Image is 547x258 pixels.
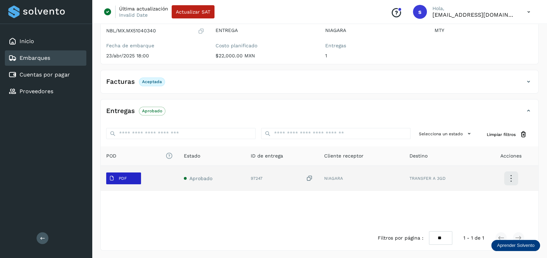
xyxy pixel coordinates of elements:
[176,9,210,14] span: Actualizar SAT
[19,38,34,45] a: Inicio
[5,34,86,49] div: Inicio
[463,234,484,242] span: 1 - 1 de 1
[251,152,283,160] span: ID de entrega
[106,107,135,115] h4: Entregas
[119,6,168,12] p: Última actualización
[325,43,423,49] label: Entregas
[432,11,516,18] p: smedina@niagarawater.com
[101,76,538,93] div: FacturasAceptada
[106,53,204,59] p: 23/abr/2025 18:00
[409,152,428,160] span: Destino
[324,152,364,160] span: Cliente receptor
[119,12,148,18] p: Invalid Date
[119,176,127,181] p: PDF
[19,71,70,78] a: Cuentas por pagar
[19,55,50,61] a: Embarques
[5,67,86,82] div: Cuentas por pagar
[487,131,516,138] span: Limpiar filtros
[497,243,534,248] p: Aprender Solvento
[5,50,86,66] div: Embarques
[216,27,314,33] p: ENTREGA
[216,53,314,59] p: $22,000.00 MXN
[378,234,423,242] span: Filtros por página :
[216,43,314,49] label: Costo planificado
[172,5,214,18] button: Actualizar SAT
[481,128,533,141] button: Limpiar filtros
[500,152,522,160] span: Acciones
[142,108,162,113] p: Aprobado
[142,79,162,84] p: Aceptada
[106,28,156,34] p: NBL/MX.MX51040340
[101,105,538,122] div: EntregasAprobado
[435,27,533,33] p: MTY
[432,6,516,11] p: Hola,
[416,128,476,139] button: Selecciona un estado
[251,175,313,182] div: 97247
[325,53,423,59] p: 1
[325,27,423,33] p: NIAGARA
[491,240,540,251] div: Aprender Solvento
[106,43,204,49] label: Fecha de embarque
[5,84,86,99] div: Proveedores
[404,166,484,191] td: TRANSFER A 3GD
[189,176,212,181] span: Aprobado
[184,152,200,160] span: Estado
[106,78,135,86] h4: Facturas
[319,166,404,191] td: NIAGARA
[19,88,53,95] a: Proveedores
[106,172,141,184] button: PDF
[106,152,173,160] span: POD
